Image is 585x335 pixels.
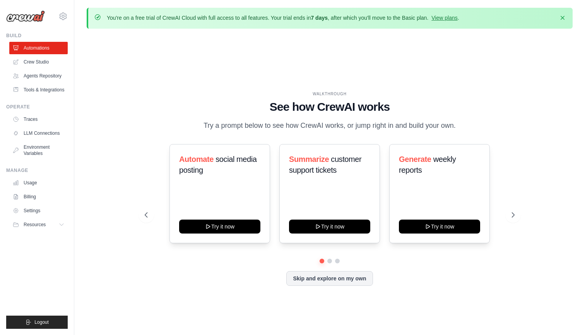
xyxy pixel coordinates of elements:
[289,155,361,174] span: customer support tickets
[200,120,460,131] p: Try a prompt below to see how CrewAI works, or jump right in and build your own.
[289,155,329,163] span: Summarize
[179,220,260,234] button: Try it now
[9,42,68,54] a: Automations
[34,319,49,325] span: Logout
[9,141,68,160] a: Environment Variables
[9,127,68,139] a: LLM Connections
[286,271,373,286] button: Skip and explore on my own
[311,15,328,21] strong: 7 days
[9,191,68,203] a: Billing
[179,155,257,174] span: social media posting
[9,204,68,217] a: Settings
[9,84,68,96] a: Tools & Integrations
[145,91,515,97] div: WALKTHROUGH
[107,14,459,22] p: You're on a free trial of CrewAI Cloud with full access to all features. Your trial ends in , aft...
[24,222,46,228] span: Resources
[9,113,68,125] a: Traces
[399,220,480,234] button: Try it now
[289,220,370,234] button: Try it now
[145,100,515,114] h1: See how CrewAI works
[9,218,68,231] button: Resources
[399,155,431,163] span: Generate
[9,177,68,189] a: Usage
[6,10,45,22] img: Logo
[399,155,456,174] span: weekly reports
[6,104,68,110] div: Operate
[6,316,68,329] button: Logout
[6,33,68,39] div: Build
[9,56,68,68] a: Crew Studio
[6,167,68,174] div: Manage
[431,15,457,21] a: View plans
[9,70,68,82] a: Agents Repository
[179,155,214,163] span: Automate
